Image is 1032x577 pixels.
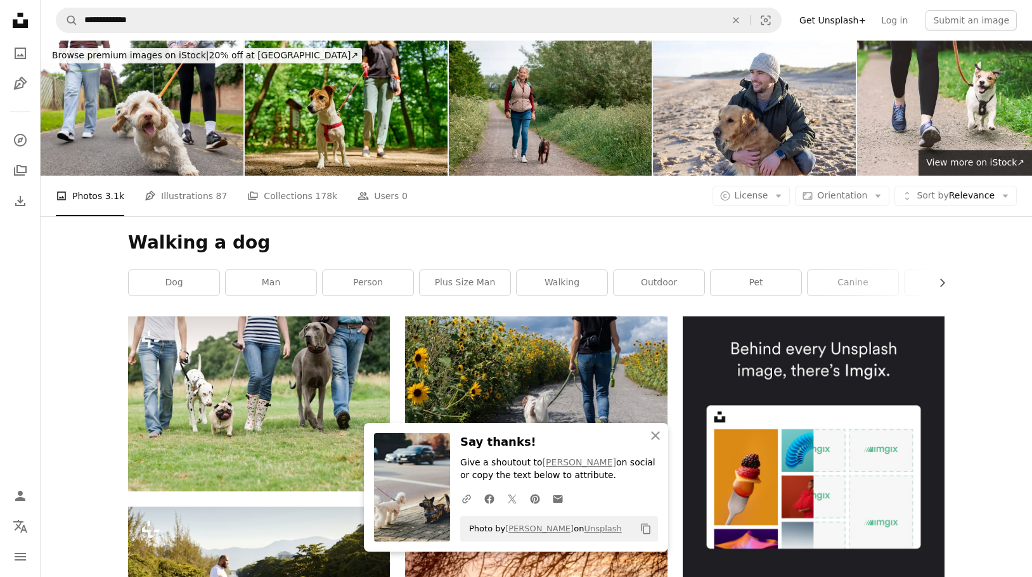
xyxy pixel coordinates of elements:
[129,270,219,295] a: dog
[358,176,408,216] a: Users 0
[584,524,621,533] a: Unsplash
[405,316,667,490] img: man in blue t-shirt and blue denim jeans walking with white dog on road during
[501,486,524,511] a: Share on Twitter
[653,41,856,176] img: Unbreakable Bond Between Man And Dog
[722,8,750,32] button: Clear
[505,524,574,533] a: [PERSON_NAME]
[917,190,995,202] span: Relevance
[41,41,370,71] a: Browse premium images on iStock|20% off at [GEOGRAPHIC_DATA]↗
[41,41,243,176] img: Excitable Goldendoodle Enjoying a Walk in the Park
[478,486,501,511] a: Share on Facebook
[635,518,657,540] button: Copy to clipboard
[405,398,667,409] a: man in blue t-shirt and blue denim jeans walking with white dog on road during
[8,71,33,96] a: Illustrations
[874,10,915,30] a: Log in
[128,398,390,409] a: a group of people walking two dogs on a leash
[919,150,1032,176] a: View more on iStock↗
[420,270,510,295] a: plus size man
[931,270,945,295] button: scroll list to the right
[315,189,337,203] span: 178k
[8,483,33,509] a: Log in / Sign up
[449,41,652,176] img: Mature Woman Walking Her Patterdale Terrier
[917,190,948,200] span: Sort by
[711,270,801,295] a: pet
[524,486,546,511] a: Share on Pinterest
[460,433,658,451] h3: Say thanks!
[894,186,1017,206] button: Sort byRelevance
[8,188,33,214] a: Download History
[713,186,790,206] button: License
[52,50,209,60] span: Browse premium images on iStock |
[543,457,616,467] a: [PERSON_NAME]
[926,10,1017,30] button: Submit an image
[56,8,782,33] form: Find visuals sitewide
[128,231,945,254] h1: Walking a dog
[247,176,337,216] a: Collections 178k
[8,514,33,539] button: Language
[735,190,768,200] span: License
[8,41,33,66] a: Photos
[8,158,33,183] a: Collections
[795,186,889,206] button: Orientation
[460,457,658,482] p: Give a shoutout to on social or copy the text below to attribute.
[614,270,704,295] a: outdoor
[8,127,33,153] a: Explore
[216,189,228,203] span: 87
[56,8,78,32] button: Search Unsplash
[226,270,316,295] a: man
[926,157,1024,167] span: View more on iStock ↗
[463,519,622,539] span: Photo by on
[402,189,408,203] span: 0
[52,50,358,60] span: 20% off at [GEOGRAPHIC_DATA] ↗
[817,190,867,200] span: Orientation
[792,10,874,30] a: Get Unsplash+
[245,41,448,176] img: Woman Walking Dog in Park
[128,316,390,491] img: a group of people walking two dogs on a leash
[8,544,33,569] button: Menu
[546,486,569,511] a: Share over email
[323,270,413,295] a: person
[145,176,227,216] a: Illustrations 87
[808,270,898,295] a: canine
[517,270,607,295] a: walking
[905,270,995,295] a: clothing
[751,8,781,32] button: Visual search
